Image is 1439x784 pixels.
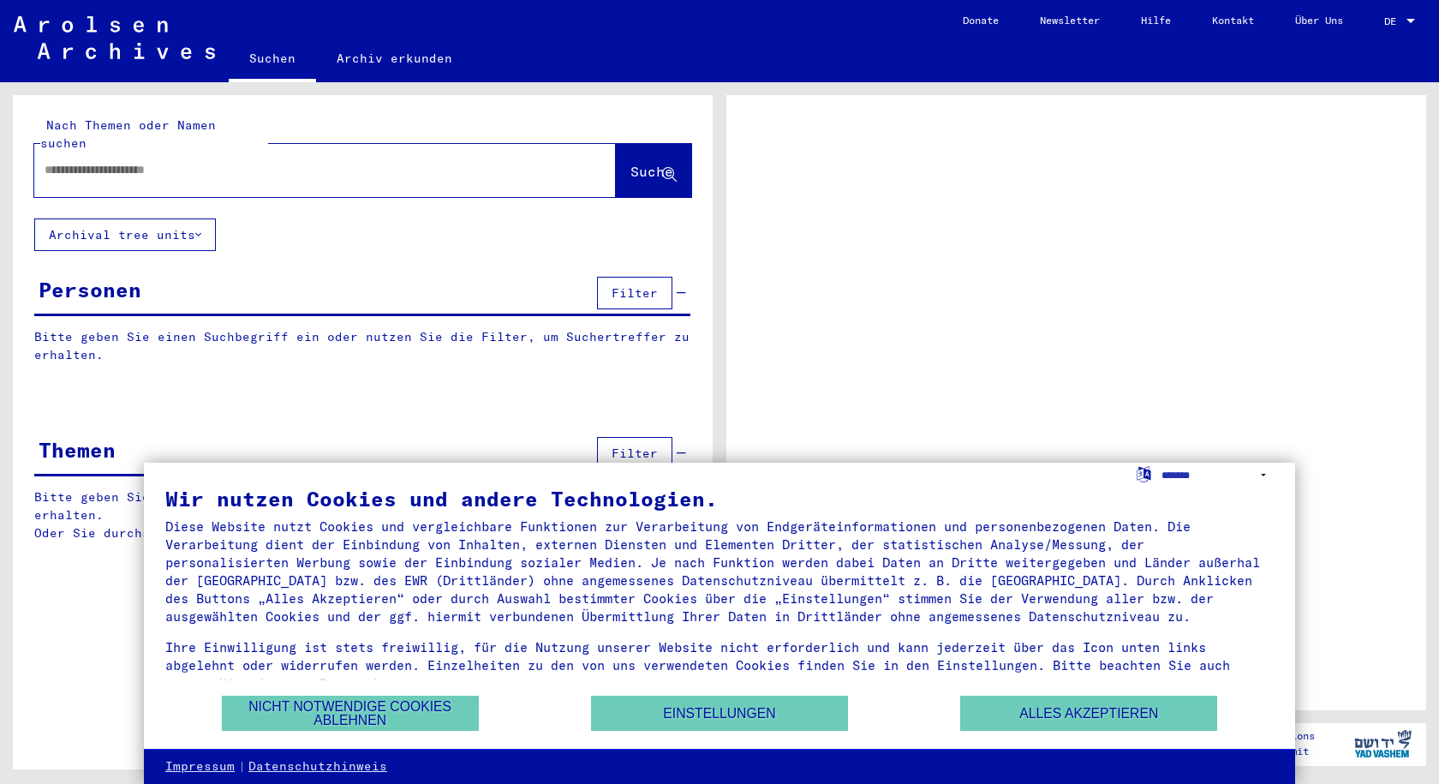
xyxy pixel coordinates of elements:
[612,446,658,461] span: Filter
[597,437,672,470] button: Filter
[165,518,1274,625] div: Diese Website nutzt Cookies und vergleichbare Funktionen zur Verarbeitung von Endgeräteinformatio...
[165,488,1274,509] div: Wir nutzen Cookies und andere Technologien.
[34,218,216,251] button: Archival tree units
[591,696,848,731] button: Einstellungen
[1351,722,1415,765] img: yv_logo.png
[165,758,235,775] a: Impressum
[248,758,387,775] a: Datenschutzhinweis
[1384,15,1403,27] span: DE
[316,38,473,79] a: Archiv erkunden
[229,38,316,82] a: Suchen
[630,163,673,180] span: Suche
[165,638,1274,692] div: Ihre Einwilligung ist stets freiwillig, für die Nutzung unserer Website nicht erforderlich und ka...
[34,328,690,364] p: Bitte geben Sie einen Suchbegriff ein oder nutzen Sie die Filter, um Suchertreffer zu erhalten.
[14,16,215,59] img: Arolsen_neg.svg
[960,696,1217,731] button: Alles akzeptieren
[1135,465,1153,482] label: Sprache auswählen
[222,696,479,731] button: Nicht notwendige Cookies ablehnen
[1161,463,1274,488] select: Sprache auswählen
[40,117,216,151] mat-label: Nach Themen oder Namen suchen
[39,434,116,465] div: Themen
[612,285,658,301] span: Filter
[597,277,672,309] button: Filter
[39,274,141,305] div: Personen
[34,488,691,542] p: Bitte geben Sie einen Suchbegriff ein oder nutzen Sie die Filter, um Suchertreffer zu erhalten. O...
[616,144,691,197] button: Suche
